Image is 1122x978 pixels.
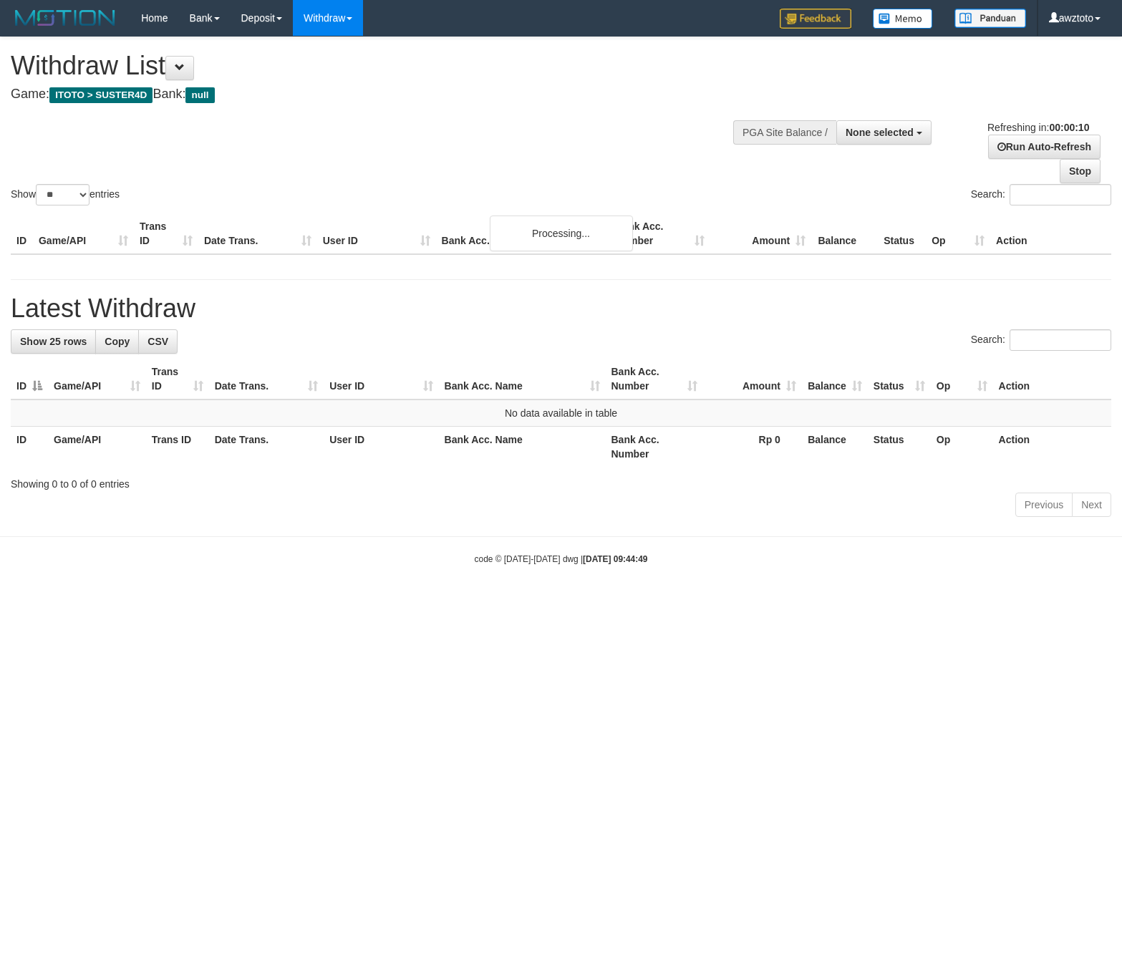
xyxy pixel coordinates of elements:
[185,87,214,103] span: null
[436,213,610,254] th: Bank Acc. Name
[1060,159,1101,183] a: Stop
[11,329,96,354] a: Show 25 rows
[11,400,1111,427] td: No data available in table
[1072,493,1111,517] a: Next
[811,213,878,254] th: Balance
[11,87,734,102] h4: Game: Bank:
[868,427,931,468] th: Status
[49,87,153,103] span: ITOTO > SUSTER4D
[606,427,704,468] th: Bank Acc. Number
[703,427,802,468] th: Rp 0
[802,359,868,400] th: Balance: activate to sort column ascending
[146,359,209,400] th: Trans ID: activate to sort column ascending
[993,359,1111,400] th: Action
[36,184,90,205] select: Showentries
[146,427,209,468] th: Trans ID
[1010,184,1111,205] input: Search:
[1049,122,1089,133] strong: 00:00:10
[11,52,734,80] h1: Withdraw List
[95,329,139,354] a: Copy
[11,471,1111,491] div: Showing 0 to 0 of 0 entries
[868,359,931,400] th: Status: activate to sort column ascending
[954,9,1026,28] img: panduan.png
[987,122,1089,133] span: Refreshing in:
[138,329,178,354] a: CSV
[606,359,704,400] th: Bank Acc. Number: activate to sort column ascending
[134,213,198,254] th: Trans ID
[836,120,932,145] button: None selected
[1010,329,1111,351] input: Search:
[475,554,648,564] small: code © [DATE]-[DATE] dwg |
[780,9,851,29] img: Feedback.jpg
[846,127,914,138] span: None selected
[20,336,87,347] span: Show 25 rows
[802,427,868,468] th: Balance
[1015,493,1073,517] a: Previous
[198,213,317,254] th: Date Trans.
[48,359,146,400] th: Game/API: activate to sort column ascending
[48,427,146,468] th: Game/API
[490,216,633,251] div: Processing...
[733,120,836,145] div: PGA Site Balance /
[11,184,120,205] label: Show entries
[105,336,130,347] span: Copy
[878,213,926,254] th: Status
[988,135,1101,159] a: Run Auto-Refresh
[11,294,1111,323] h1: Latest Withdraw
[324,427,438,468] th: User ID
[317,213,436,254] th: User ID
[931,359,993,400] th: Op: activate to sort column ascending
[11,359,48,400] th: ID: activate to sort column descending
[926,213,990,254] th: Op
[971,329,1111,351] label: Search:
[993,427,1111,468] th: Action
[11,7,120,29] img: MOTION_logo.png
[873,9,933,29] img: Button%20Memo.svg
[147,336,168,347] span: CSV
[710,213,811,254] th: Amount
[33,213,134,254] th: Game/API
[209,427,324,468] th: Date Trans.
[11,427,48,468] th: ID
[439,359,606,400] th: Bank Acc. Name: activate to sort column ascending
[931,427,993,468] th: Op
[971,184,1111,205] label: Search:
[324,359,438,400] th: User ID: activate to sort column ascending
[439,427,606,468] th: Bank Acc. Name
[209,359,324,400] th: Date Trans.: activate to sort column ascending
[990,213,1111,254] th: Action
[609,213,710,254] th: Bank Acc. Number
[11,213,33,254] th: ID
[583,554,647,564] strong: [DATE] 09:44:49
[703,359,802,400] th: Amount: activate to sort column ascending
